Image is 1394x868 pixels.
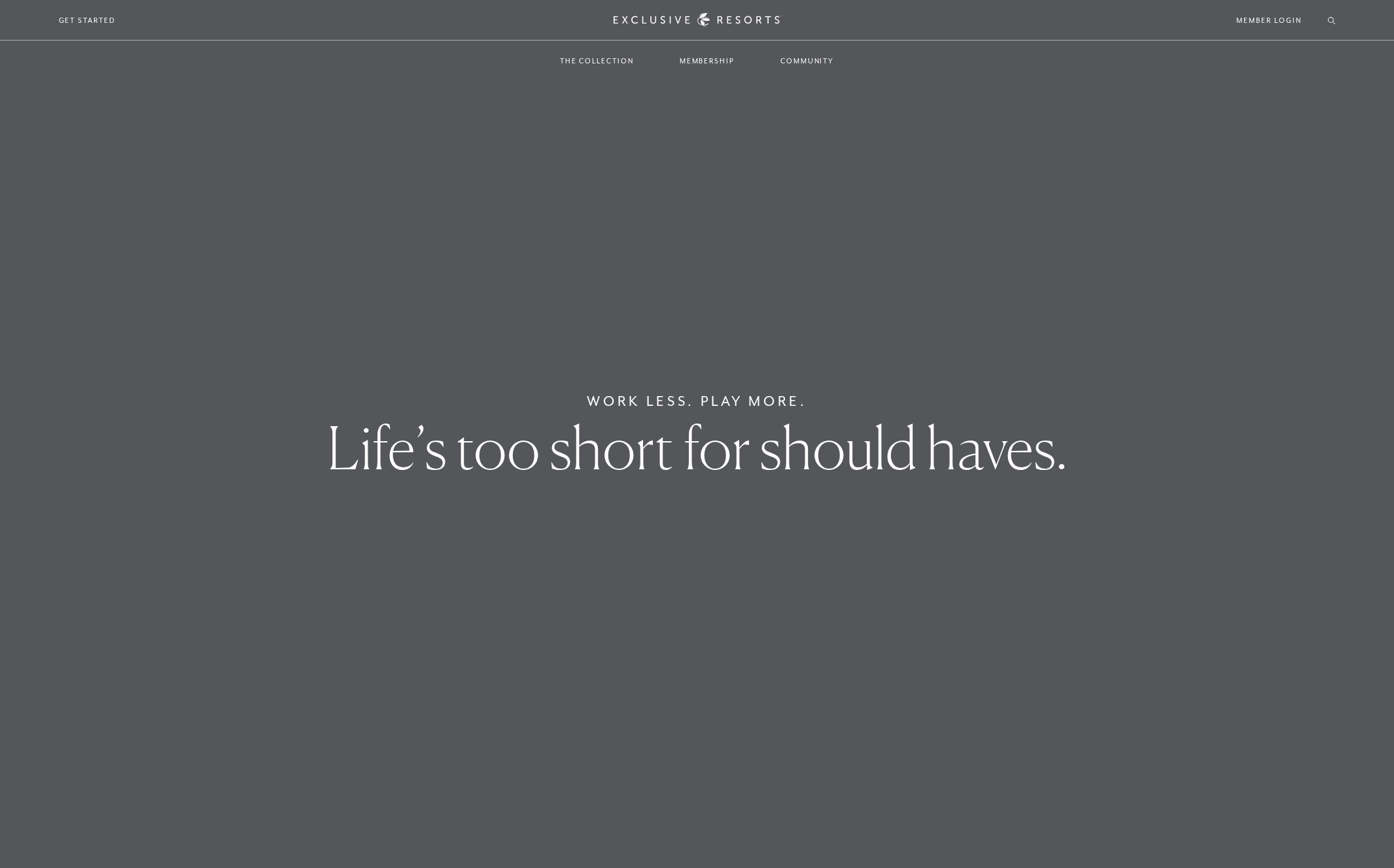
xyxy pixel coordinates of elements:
h1: Life’s too short for should haves. [327,418,1068,477]
a: Membership [667,42,748,80]
a: The Collection [547,42,647,80]
a: Member Login [1236,14,1301,26]
h6: Work Less. Play More. [587,391,807,412]
a: Get Started [59,14,116,26]
a: Community [767,42,847,80]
